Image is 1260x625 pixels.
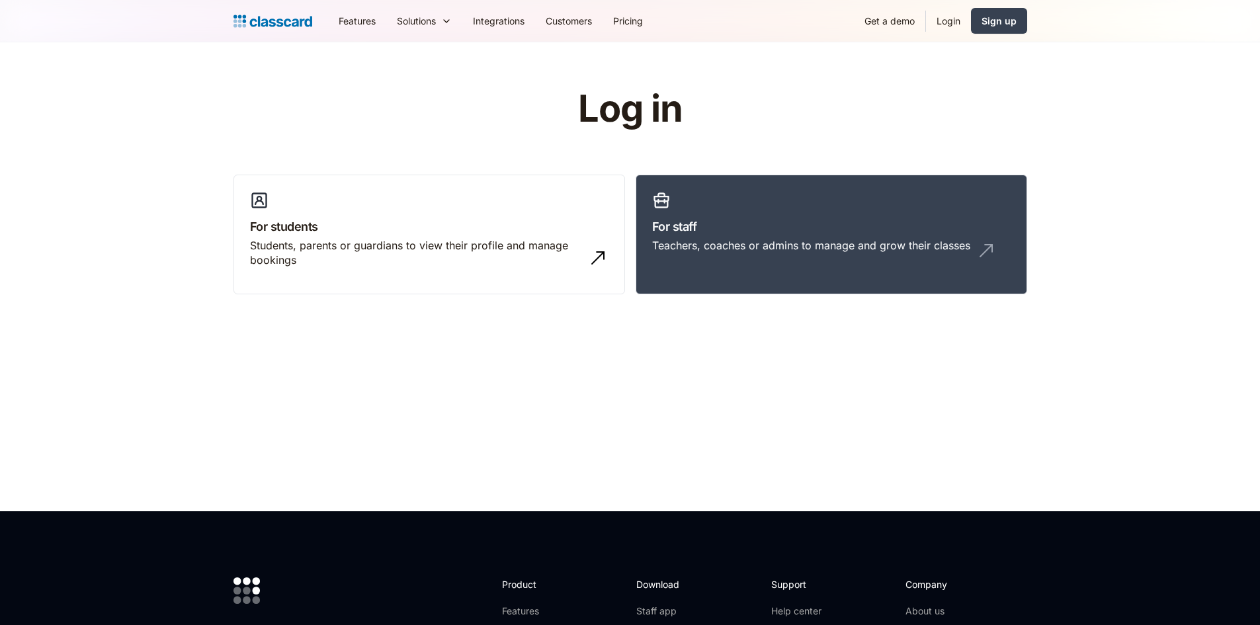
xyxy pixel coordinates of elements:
h3: For students [250,218,609,235]
div: Sign up [982,14,1017,28]
a: Staff app [636,604,691,618]
a: Get a demo [854,6,925,36]
a: Features [502,604,573,618]
h3: For staff [652,218,1011,235]
a: Pricing [603,6,653,36]
h1: Log in [420,89,840,130]
h2: Company [905,577,993,591]
a: Features [328,6,386,36]
a: Integrations [462,6,535,36]
div: Teachers, coaches or admins to manage and grow their classes [652,238,970,253]
a: For studentsStudents, parents or guardians to view their profile and manage bookings [233,175,625,295]
a: Help center [771,604,825,618]
h2: Download [636,577,691,591]
div: Students, parents or guardians to view their profile and manage bookings [250,238,582,268]
div: Solutions [386,6,462,36]
a: Sign up [971,8,1027,34]
a: Logo [233,12,312,30]
h2: Product [502,577,573,591]
div: Solutions [397,14,436,28]
h2: Support [771,577,825,591]
a: Login [926,6,971,36]
a: About us [905,604,993,618]
a: Customers [535,6,603,36]
a: For staffTeachers, coaches or admins to manage and grow their classes [636,175,1027,295]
